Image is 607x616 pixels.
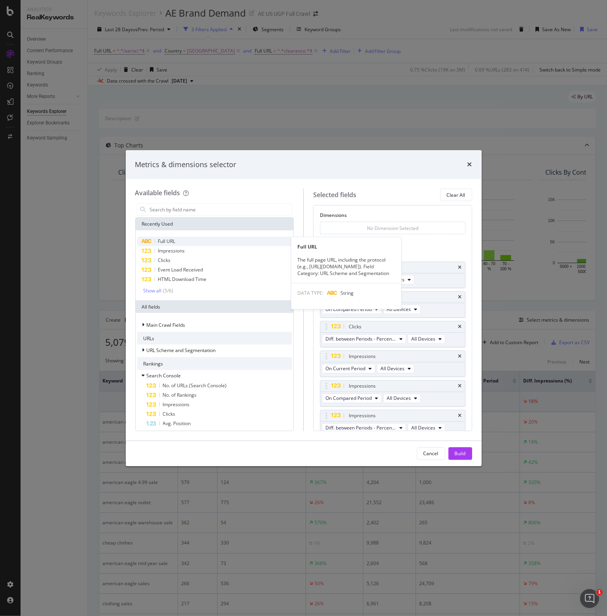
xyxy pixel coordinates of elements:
[440,188,472,201] button: Clear All
[349,352,376,360] div: Impressions
[135,188,180,197] div: Available fields
[313,190,356,200] div: Selected fields
[377,364,414,373] button: All Devices
[458,354,462,359] div: times
[320,212,465,222] div: Dimensions
[580,589,599,608] iframe: Intercom live chat
[325,365,365,372] span: On Current Period
[448,447,472,460] button: Build
[158,238,176,245] span: Full URL
[458,413,462,418] div: times
[322,364,375,373] button: On Current Period
[383,394,421,403] button: All Devices
[320,350,465,377] div: ImpressionstimesOn Current PeriodAll Devices
[322,334,406,344] button: Diff. between Periods - Percentage
[367,225,418,232] div: No Dimension Selected
[411,424,435,431] span: All Devices
[320,380,465,407] div: ImpressionstimesOn Compared PeriodAll Devices
[158,276,207,283] span: HTML Download Time
[147,322,185,328] span: Main Crawl Fields
[424,450,439,457] div: Cancel
[163,401,190,408] span: Impressions
[322,394,382,403] button: On Compared Period
[144,288,162,294] div: Show all
[291,243,401,250] div: Full URL
[458,295,462,300] div: times
[349,382,376,390] div: Impressions
[417,447,445,460] button: Cancel
[126,150,482,466] div: modal
[408,334,445,344] button: All Devices
[458,324,462,329] div: times
[458,265,462,270] div: times
[147,347,216,354] span: URL Scheme and Segmentation
[158,257,171,264] span: Clicks
[162,287,174,294] div: ( 5 / 6 )
[137,357,292,370] div: Rankings
[383,305,421,314] button: All Devices
[325,395,372,401] span: On Compared Period
[408,423,445,433] button: All Devices
[322,423,406,433] button: Diff. between Periods - Percentage
[447,192,465,198] div: Clear All
[137,332,292,345] div: URLs
[135,160,236,170] div: Metrics & dimensions selector
[158,266,203,273] span: Event Load Received
[455,450,466,457] div: Build
[149,203,292,215] input: Search by field name
[458,384,462,388] div: times
[158,247,185,254] span: Impressions
[380,365,405,372] span: All Devices
[163,420,191,427] span: Avg. Position
[340,290,354,296] span: String
[320,410,465,436] div: ImpressionstimesDiff. between Periods - PercentageAll Devices
[325,335,396,342] span: Diff. between Periods - Percentage
[320,321,465,347] div: ClickstimesDiff. between Periods - PercentageAll Devices
[467,160,472,170] div: times
[147,372,181,379] span: Search Console
[596,589,603,595] span: 1
[163,382,227,389] span: No. of URLs (Search Console)
[136,218,294,230] div: Recently Used
[291,256,401,277] div: The full page URL, including the protocol (e.g., [URL][DOMAIN_NAME]). Field Category: URL Scheme ...
[163,392,197,398] span: No. of Rankings
[163,411,176,417] span: Clicks
[349,412,376,420] div: Impressions
[349,323,361,331] div: Clicks
[387,395,411,401] span: All Devices
[297,290,323,296] span: DATA TYPE:
[325,424,396,431] span: Diff. between Periods - Percentage
[136,300,294,313] div: All fields
[411,335,435,342] span: All Devices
